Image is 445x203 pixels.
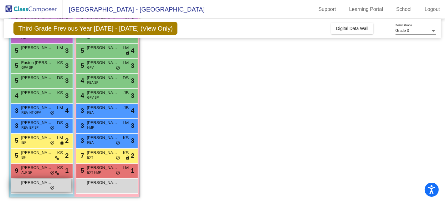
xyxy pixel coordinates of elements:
span: [PERSON_NAME] [87,150,118,156]
span: DS [57,75,63,81]
span: KS [57,90,63,96]
a: Learning Portal [344,4,388,14]
span: [PERSON_NAME] [87,135,118,141]
span: KS [123,135,129,141]
span: REA [87,110,94,115]
span: REA INT GPV [21,110,41,115]
span: REA SP [87,80,98,85]
span: KS [57,60,63,66]
span: 3 [13,107,18,114]
span: LM [57,135,63,141]
span: 2 [65,136,69,145]
span: [GEOGRAPHIC_DATA] - [GEOGRAPHIC_DATA] [63,4,205,14]
span: 504 [21,155,27,160]
span: LM [123,45,129,51]
span: DS [123,75,129,81]
span: do_not_disturb_alt [116,171,120,176]
span: 1 [131,166,134,175]
span: GPV SP [87,95,99,100]
span: IEP [21,140,26,145]
span: [PERSON_NAME] [21,135,52,141]
span: do_not_disturb_alt [50,126,54,131]
span: 5 [79,47,84,54]
span: do_not_disturb_alt [50,171,54,176]
span: 3 [79,122,84,129]
span: 5 [13,62,18,69]
span: KS [57,150,63,156]
span: LM [123,165,129,171]
span: lock [125,156,130,161]
span: do_not_disturb_alt [50,141,54,146]
span: [PERSON_NAME] [21,90,52,96]
span: [PERSON_NAME] [87,165,118,171]
span: [PERSON_NAME] [87,60,118,66]
span: HMP [87,125,94,130]
span: 5 [13,47,18,54]
span: [PERSON_NAME] [87,180,118,186]
button: Digital Data Wall [331,23,373,34]
span: [PERSON_NAME] [87,105,118,111]
span: do_not_disturb_alt [116,66,120,71]
span: LM [57,45,63,51]
span: [PERSON_NAME] [87,75,118,81]
span: 5 [13,137,18,144]
span: GPV SP [21,65,33,70]
span: Digital Data Wall [336,26,368,31]
span: 5 [79,62,84,69]
span: REA IEP SP [21,125,38,130]
span: 3 [131,61,134,70]
span: DS [57,120,63,126]
span: 3 [79,137,84,144]
span: lock [60,141,64,146]
span: do_not_disturb_alt [116,141,120,146]
span: 4 [65,106,69,115]
span: [PERSON_NAME] [21,120,52,126]
a: Support [314,4,341,14]
span: LM [123,60,129,66]
span: JB [124,105,129,111]
span: KS [57,165,63,171]
span: LM [57,105,63,111]
span: LM [123,120,129,126]
span: 3 [65,76,69,85]
span: 4 [131,46,134,55]
span: [PERSON_NAME] [87,90,118,96]
span: 3 [65,61,69,70]
span: lock [125,51,130,56]
span: Easton [PERSON_NAME] [21,60,52,66]
span: do_not_disturb_alt [50,186,54,191]
span: 4 [79,92,84,99]
span: [PERSON_NAME] [21,75,52,81]
span: KS [123,150,129,156]
span: 3 [65,121,69,130]
span: EXT HMP [87,170,101,175]
span: JB [124,90,129,96]
span: 2 [65,151,69,160]
span: Third Grade Previous Year [DATE] - [DATE] (View Only) [13,22,177,35]
span: 9 [13,167,18,174]
span: [PERSON_NAME] [21,180,52,186]
span: 1 [65,166,69,175]
span: 3 [131,91,134,100]
span: 3 [79,107,84,114]
span: 3 [131,136,134,145]
span: 4 [79,77,84,84]
span: 3 [131,121,134,130]
span: do_not_disturb_alt [50,111,54,116]
a: School [391,4,417,14]
span: Grade 3 [396,28,409,33]
span: [PERSON_NAME] [87,45,118,51]
a: Logout [420,4,445,14]
span: [PERSON_NAME][GEOGRAPHIC_DATA] [87,120,118,126]
span: 3 [65,91,69,100]
span: 4 [131,106,134,115]
span: 3 [13,122,18,129]
span: 5 [79,167,84,174]
span: GPV [87,65,94,70]
span: [PERSON_NAME] [21,150,52,156]
span: 4 [13,92,18,99]
span: 5 [13,77,18,84]
span: [PERSON_NAME] [21,105,52,111]
span: [PERSON_NAME] [21,45,52,51]
span: do_not_disturb_alt [116,156,120,161]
